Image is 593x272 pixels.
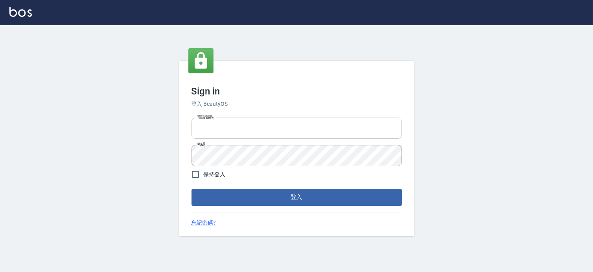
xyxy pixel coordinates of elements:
[197,141,205,147] label: 密碼
[9,7,32,17] img: Logo
[192,86,402,97] h3: Sign in
[192,219,216,227] a: 忘記密碼?
[192,189,402,205] button: 登入
[204,170,226,179] span: 保持登入
[192,100,402,108] h6: 登入 BeautyOS
[197,114,213,120] label: 電話號碼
